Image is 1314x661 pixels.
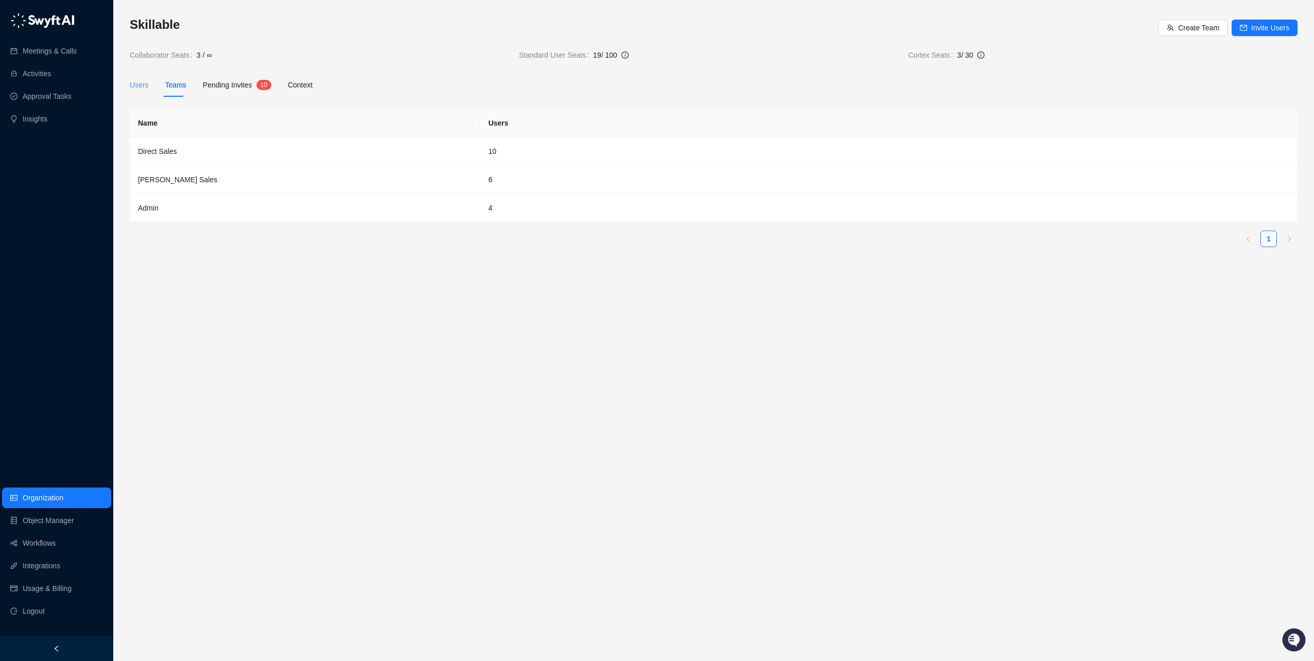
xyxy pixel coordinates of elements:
a: 📚Docs [6,140,42,159]
span: 3 / ∞ [197,49,212,61]
span: info-circle [977,51,984,59]
a: Organization [23,488,63,508]
iframe: Open customer support [1281,627,1309,655]
button: Start new chat [175,96,187,109]
div: Users [130,79,149,91]
span: Pylon [102,169,125,177]
li: Previous Page [1240,231,1256,247]
td: Direct Sales [130,137,480,166]
img: Swyft AI [10,10,31,31]
h3: Skillable [130,16,1159,33]
td: Admin [130,194,480,222]
span: left [53,645,60,652]
button: Invite Users [1232,20,1298,36]
span: Docs [21,144,38,154]
span: Pending Invites [203,81,252,89]
a: Activities [23,63,51,84]
sup: 10 [256,80,271,90]
button: right [1281,231,1298,247]
a: Meetings & Calls [23,41,77,61]
span: 3 / 30 [957,51,973,59]
span: Status [57,144,79,154]
div: 📶 [46,145,55,153]
span: 1 [261,81,264,89]
a: Workflows [23,533,56,553]
th: Users [480,109,1298,137]
td: 10 [480,137,1298,166]
th: Name [130,109,480,137]
td: 6 [480,166,1298,194]
a: Approval Tasks [23,86,72,107]
span: right [1286,236,1292,242]
a: Usage & Billing [23,578,72,599]
div: Start new chat [35,93,169,103]
span: info-circle [621,51,629,59]
span: logout [10,607,18,615]
img: 5124521997842_fc6d7dfcefe973c2e489_88.png [10,93,29,112]
span: 0 [264,81,267,89]
a: 📶Status [42,140,83,159]
span: Invite Users [1251,22,1289,33]
span: Create Team [1178,22,1219,33]
li: Next Page [1281,231,1298,247]
button: Create Team [1159,20,1227,36]
a: 1 [1261,231,1276,247]
a: Insights [23,109,47,129]
button: left [1240,231,1256,247]
span: mail [1240,24,1247,31]
div: 📚 [10,145,19,153]
span: Cortex Seats [908,49,957,61]
div: We're offline, we'll be back soon [35,103,134,112]
p: Welcome 👋 [10,41,187,58]
div: Context [288,79,313,91]
span: Logout [23,601,45,621]
a: Object Manager [23,510,74,531]
h2: How can we help? [10,58,187,74]
span: Standard User Seats [519,49,593,61]
td: [PERSON_NAME] Sales [130,166,480,194]
span: team [1167,24,1174,31]
a: Integrations [23,555,60,576]
td: 4 [480,194,1298,222]
span: Collaborator Seats [130,49,197,61]
div: Teams [165,79,186,91]
span: 19 / 100 [593,51,617,59]
a: Powered byPylon [73,169,125,177]
span: left [1245,236,1251,242]
img: logo-05li4sbe.png [10,13,75,28]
